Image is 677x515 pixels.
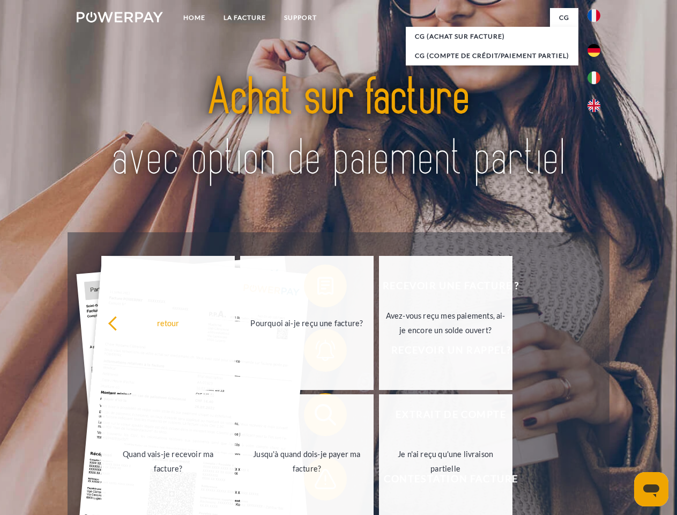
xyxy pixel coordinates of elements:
a: CG (Compte de crédit/paiement partiel) [406,46,578,65]
div: retour [108,315,228,330]
a: Home [174,8,214,27]
div: Je n'ai reçu qu'une livraison partielle [385,447,506,476]
a: Support [275,8,326,27]
img: logo-powerpay-white.svg [77,12,163,23]
iframe: Bouton de lancement de la fenêtre de messagerie [634,472,668,506]
img: it [587,71,600,84]
div: Pourquoi ai-je reçu une facture? [247,315,367,330]
img: en [587,99,600,112]
img: title-powerpay_fr.svg [102,51,575,205]
div: Avez-vous reçu mes paiements, ai-je encore un solde ouvert? [385,308,506,337]
div: Jusqu'à quand dois-je payer ma facture? [247,447,367,476]
a: Avez-vous reçu mes paiements, ai-je encore un solde ouvert? [379,256,512,390]
a: LA FACTURE [214,8,275,27]
div: Quand vais-je recevoir ma facture? [108,447,228,476]
img: de [587,44,600,57]
a: CG [550,8,578,27]
img: fr [587,9,600,22]
a: CG (achat sur facture) [406,27,578,46]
